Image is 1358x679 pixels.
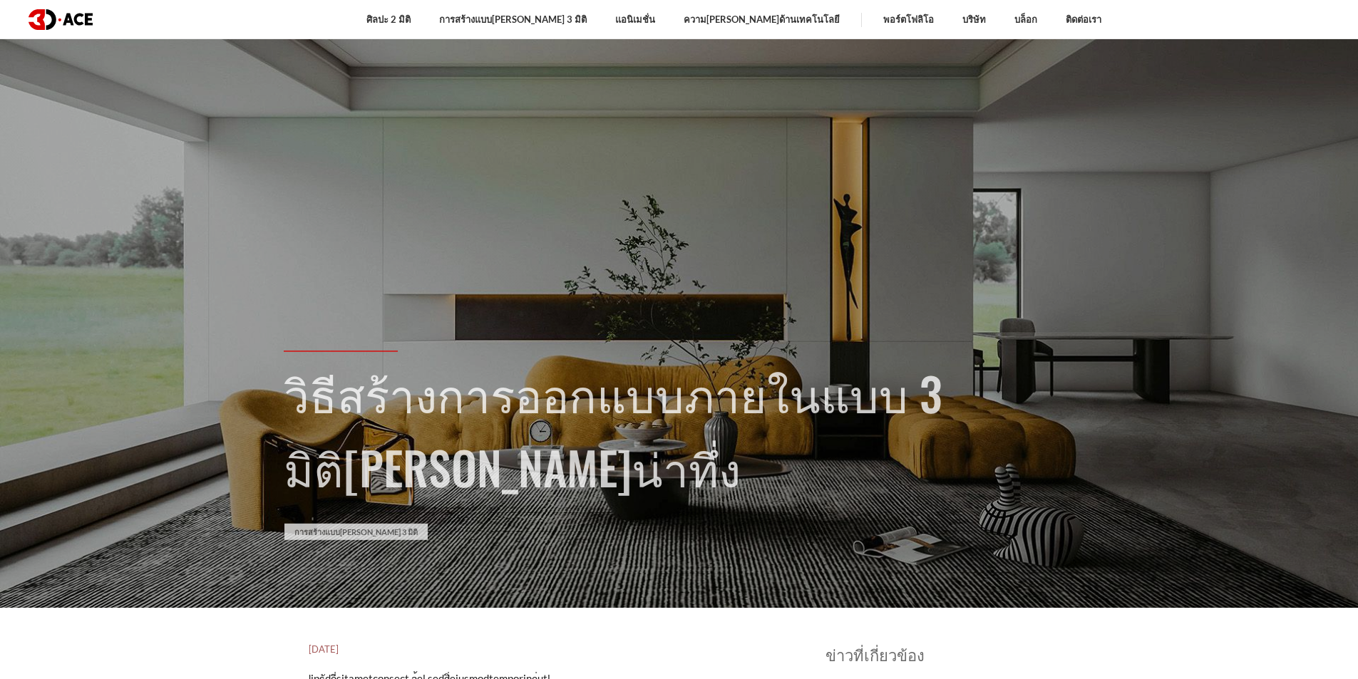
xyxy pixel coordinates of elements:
[439,14,587,25] font: การสร้างแบบ[PERSON_NAME] 3 มิติ
[294,527,418,537] font: การสร้างแบบ[PERSON_NAME] 3 มิติ
[825,643,925,665] font: ข่าวที่เกี่ยวข้อง
[684,14,840,25] font: ความ[PERSON_NAME]ด้านเทคโนโลยี
[883,14,934,25] font: พอร์ตโฟลิโอ
[962,14,986,25] font: บริษัท
[1066,14,1101,25] font: ติดต่อเรา
[1014,14,1037,25] font: บล็อก
[29,9,93,30] img: โลโก้สีเข้ม
[366,14,411,25] font: ศิลปะ 2 มิติ
[284,359,942,500] font: วิธีสร้างการออกแบบภายในแบบ 3 มิติ[PERSON_NAME]น่าทึ่ง
[309,643,339,655] font: [DATE]
[284,524,428,540] a: การสร้างแบบ[PERSON_NAME] 3 มิติ
[615,14,655,25] font: แอนิเมชั่น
